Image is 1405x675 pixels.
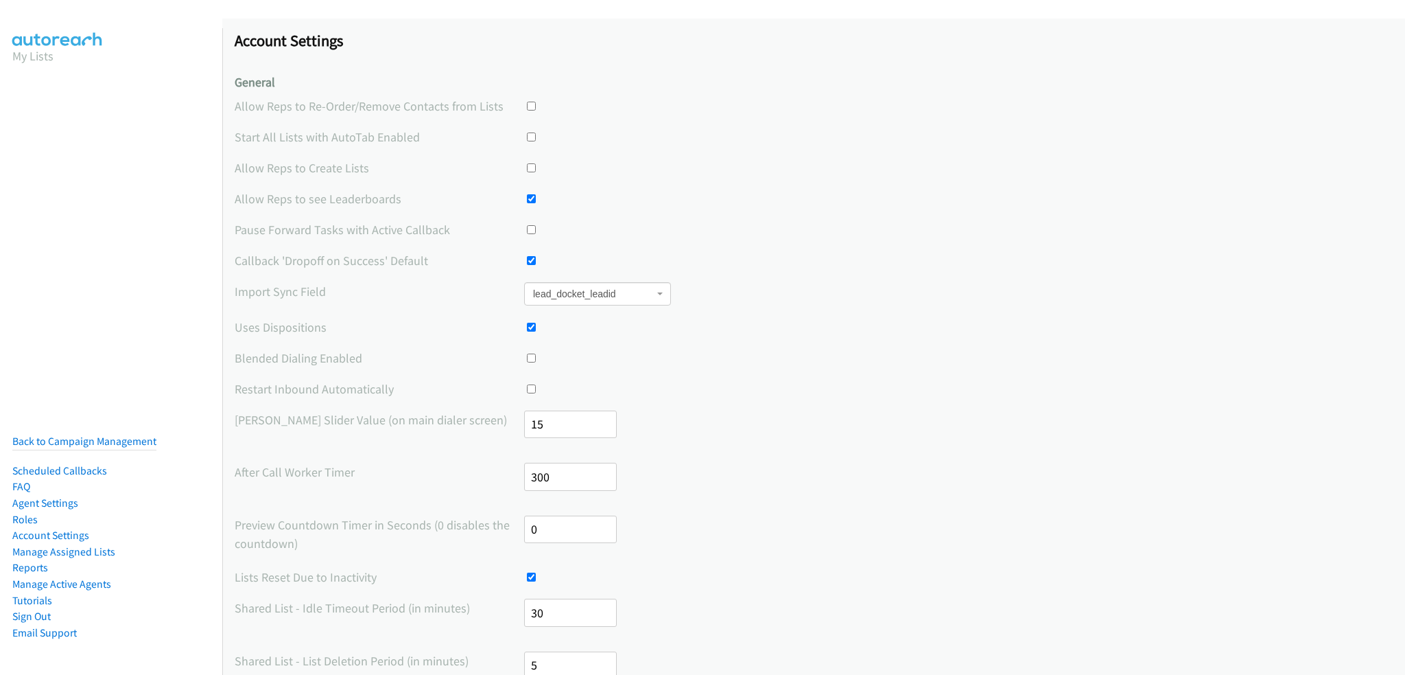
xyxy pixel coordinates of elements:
label: Pause Forward Tasks with Active Callback [235,220,524,239]
span: lead_docket_leadid [524,282,671,306]
a: Agent Settings [12,496,78,510]
h4: General [235,75,1393,91]
span: lead_docket_leadid [533,287,654,301]
label: Shared List - List Deletion Period (in minutes) [235,652,524,670]
label: Lists Reset Due to Inactivity [235,568,524,586]
a: Sign Out [12,610,51,623]
a: Back to Campaign Management [12,435,156,448]
label: Callback 'Dropoff on Success' Default [235,251,524,270]
div: The time period before a list resets or assigned records get redistributed due to an idle dialing... [235,599,1393,639]
a: Tutorials [12,594,52,607]
a: Scheduled Callbacks [12,464,107,477]
a: FAQ [12,480,30,493]
label: Allow Reps to see Leaderboards [235,190,524,208]
label: Start All Lists with AutoTab Enabled [235,128,524,146]
a: Manage Active Agents [12,577,111,591]
label: Uses Dispositions [235,318,524,336]
a: Roles [12,513,38,526]
a: Email Support [12,626,77,639]
label: Allow Reps to Re-Order/Remove Contacts from Lists [235,97,524,115]
label: Blended Dialing Enabled [235,349,524,367]
label: Restart Inbound Automatically [235,380,524,398]
label: After Call Worker Timer [235,463,524,481]
label: Allow Reps to Create Lists [235,159,524,177]
label: Shared List - Idle Timeout Period (in minutes) [235,599,524,617]
a: Manage Assigned Lists [12,545,115,558]
h1: Account Settings [235,31,1393,50]
a: My Lists [12,48,54,64]
label: Import Sync Field [235,282,524,301]
label: Preview Countdown Timer in Seconds (0 disables the countdown) [235,516,524,553]
a: Reports [12,561,48,574]
label: [PERSON_NAME] Slider Value (on main dialer screen) [235,411,524,429]
a: Account Settings [12,529,89,542]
